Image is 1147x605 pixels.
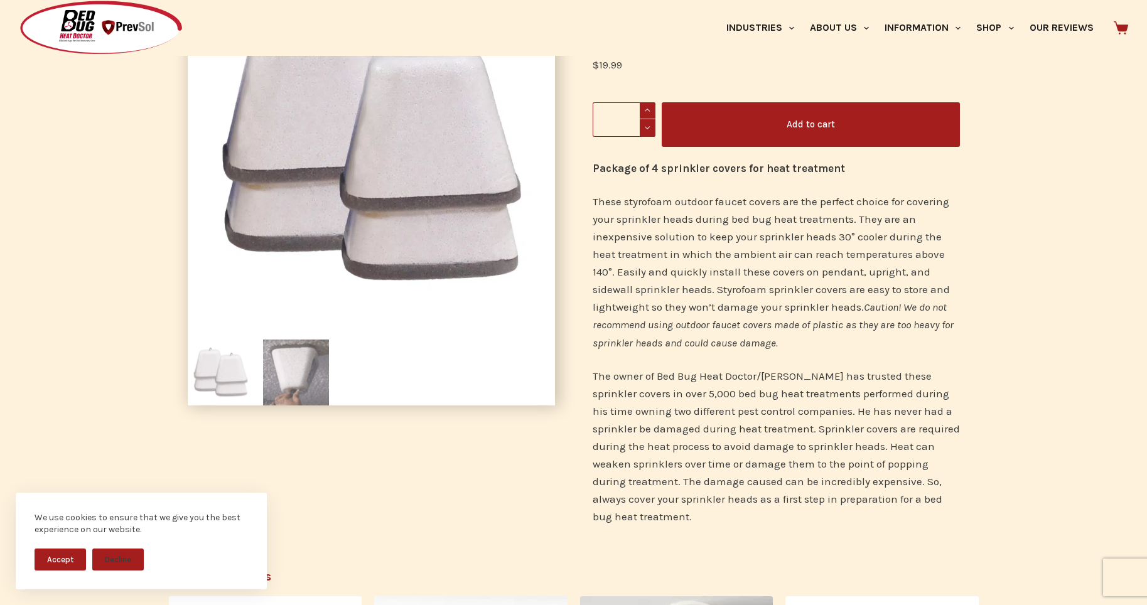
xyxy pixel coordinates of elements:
[169,567,979,586] h2: Related products
[593,58,622,71] bdi: 19.99
[263,340,329,405] img: Sprinkler head cover being attached
[864,301,901,313] em: Caution!
[10,5,48,43] button: Open LiveChat chat widget
[593,58,599,71] span: $
[593,367,960,525] p: The owner of Bed Bug Heat Doctor/[PERSON_NAME] has trusted these sprinkler covers in over 5,000 b...
[35,511,248,536] div: We use cookies to ensure that we give you the best experience on our website.
[593,102,655,137] input: Product quantity
[35,549,86,570] button: Accept
[593,193,960,351] p: These styrofoam outdoor faucet covers are the perfect choice for covering your sprinkler heads du...
[92,549,144,570] button: Decline
[593,162,845,174] strong: Package of 4 sprinkler covers for heat treatment
[188,340,254,405] img: Four styrofoam sprinkler head covers
[593,301,954,348] em: We do not recommend using outdoor faucet covers made of plastic as they are too heavy for sprinkl...
[662,102,960,147] button: Add to cart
